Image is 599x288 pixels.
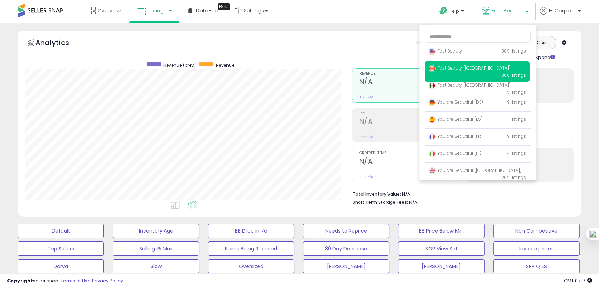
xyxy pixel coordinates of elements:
[429,99,483,105] span: You are Beautiful (DE)
[7,277,33,284] strong: Copyright
[506,133,526,139] span: 19 listings
[429,82,511,88] span: Fast Beauty ([GEOGRAPHIC_DATA])
[359,175,373,179] small: Prev: N/A
[429,99,436,106] img: germany.png
[507,99,526,105] span: 9 listings
[429,65,511,71] span: Fast Beauty ([GEOGRAPHIC_DATA])
[18,241,104,256] button: Top Sellers
[303,224,389,238] button: Needs to Reprice
[564,277,592,284] span: 2025-09-10 07:17 GMT
[493,259,580,273] button: SPP Q ES
[429,150,436,157] img: italy.png
[398,224,484,238] button: BB Price Below Min
[97,7,121,14] span: Overview
[439,6,448,15] i: Get Help
[208,259,294,273] button: Oversized
[303,241,389,256] button: 30 Day Decrease
[549,7,576,14] span: Hi Corporate
[208,241,294,256] button: Items Being Repriced
[416,39,444,46] div: Totals For
[35,38,83,49] h5: Analytics
[359,157,459,167] h2: N/A
[113,259,199,273] button: Slow
[506,89,526,95] span: 15 listings
[359,112,459,115] span: Profit
[501,174,526,180] span: 262 listings
[18,224,104,238] button: Default
[429,133,483,139] span: You are Beautiful (FR)
[429,150,481,156] span: You are Beautiful (IT)
[433,1,471,23] a: Help
[493,224,580,238] button: Non Competitive
[429,65,436,72] img: canada.png
[359,78,459,87] h2: N/A
[493,241,580,256] button: Invoice prices
[18,259,104,273] button: Darya
[218,3,230,10] div: Tooltip anchor
[7,278,123,284] div: seller snap | |
[398,241,484,256] button: SOP View Set
[449,8,459,14] span: Help
[398,259,484,273] button: [PERSON_NAME]
[589,230,597,238] img: one_i.png
[359,72,459,76] span: Revenue
[113,224,199,238] button: Inventory Age
[353,199,408,205] b: Short Term Storage Fees:
[303,259,389,273] button: [PERSON_NAME]
[429,48,436,55] img: usa.png
[61,277,91,284] a: Terms of Use
[353,189,569,198] li: N/A
[208,224,294,238] button: BB Drop in 7d
[492,7,524,14] span: Fast Beauty ([GEOGRAPHIC_DATA])
[429,116,483,122] span: You are Beautiful (ES)
[429,167,522,173] span: You are Beautiful ([GEOGRAPHIC_DATA])
[359,95,373,99] small: Prev: N/A
[429,82,436,89] img: mexico.png
[409,199,418,206] span: N/A
[216,62,234,68] span: Revenue
[429,116,436,123] img: spain.png
[502,72,526,78] span: 380 listings
[92,277,123,284] a: Privacy Policy
[113,241,199,256] button: Selling @ Max
[359,151,459,155] span: Ordered Items
[429,133,436,140] img: france.png
[359,135,373,139] small: Prev: N/A
[163,62,196,68] span: Revenue (prev)
[429,48,462,54] span: Fast Beauty
[509,116,526,122] span: 1 listings
[353,191,401,197] b: Total Inventory Value:
[429,167,436,174] img: uk.png
[540,7,581,23] a: Hi Corporate
[502,48,526,54] span: 389 listings
[359,118,459,127] h2: N/A
[196,7,218,14] span: DataHub
[148,7,167,14] span: Listings
[507,150,526,156] span: 4 listings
